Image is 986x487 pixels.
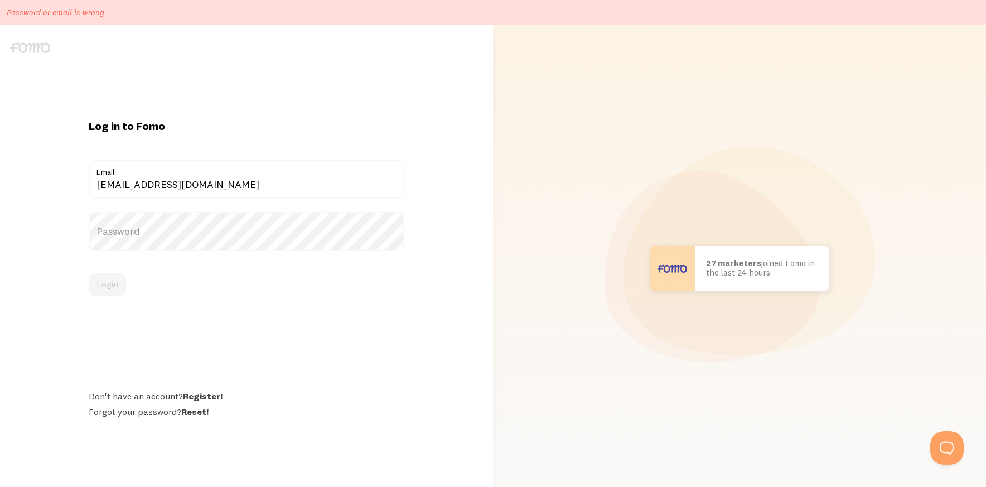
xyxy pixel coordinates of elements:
p: joined Fomo in the last 24 hours [706,259,818,277]
iframe: Help Scout Beacon - Open [930,431,964,465]
a: Register! [183,390,223,402]
img: fomo-logo-gray-b99e0e8ada9f9040e2984d0d95b3b12da0074ffd48d1e5cb62ac37fc77b0b268.svg [10,42,50,53]
label: Email [89,160,404,179]
b: 27 marketers [706,258,761,268]
div: Don't have an account? [89,390,404,402]
h1: Log in to Fomo [89,119,404,133]
div: Forgot your password? [89,406,404,417]
label: Password [89,212,404,251]
a: Reset! [181,406,209,417]
p: Password or email is wrong [7,7,104,18]
img: User avatar [650,246,695,291]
